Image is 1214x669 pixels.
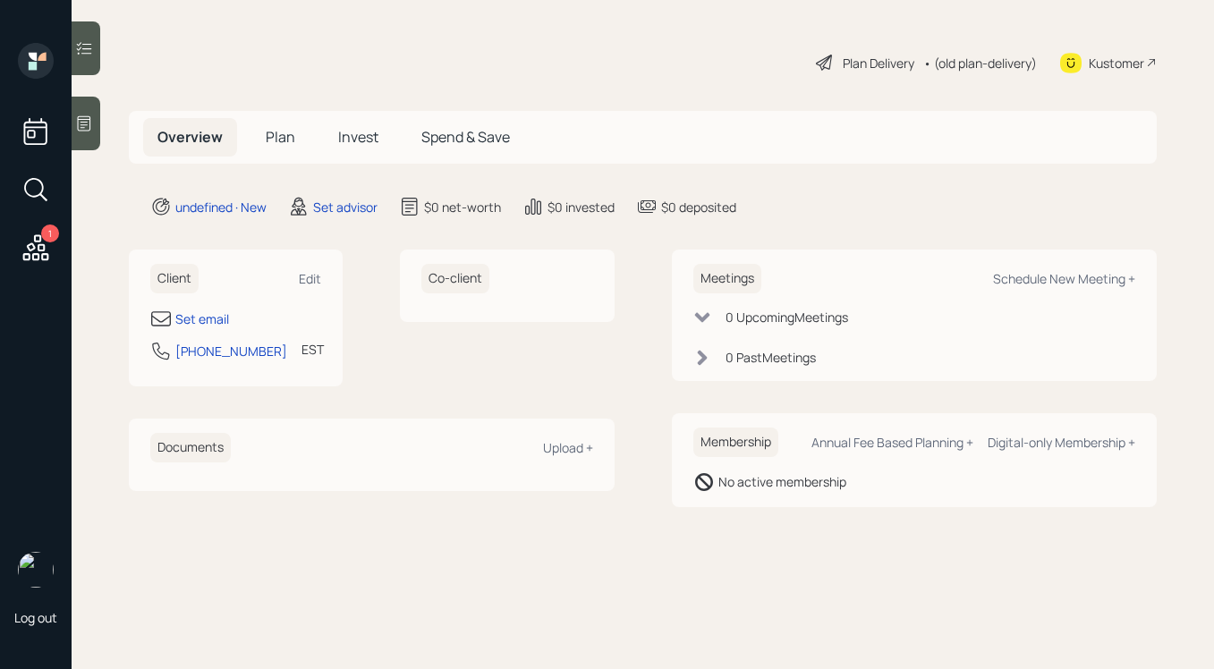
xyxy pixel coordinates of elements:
[41,224,59,242] div: 1
[157,127,223,147] span: Overview
[923,54,1037,72] div: • (old plan-delivery)
[338,127,378,147] span: Invest
[1089,54,1144,72] div: Kustomer
[150,264,199,293] h6: Client
[266,127,295,147] span: Plan
[726,308,848,326] div: 0 Upcoming Meeting s
[548,198,615,216] div: $0 invested
[175,309,229,328] div: Set email
[299,270,321,287] div: Edit
[726,348,816,367] div: 0 Past Meeting s
[424,198,501,216] div: $0 net-worth
[301,340,324,359] div: EST
[421,127,510,147] span: Spend & Save
[150,433,231,462] h6: Documents
[543,439,593,456] div: Upload +
[175,198,267,216] div: undefined · New
[661,198,736,216] div: $0 deposited
[811,434,973,451] div: Annual Fee Based Planning +
[175,342,287,360] div: [PHONE_NUMBER]
[313,198,378,216] div: Set advisor
[421,264,489,293] h6: Co-client
[18,552,54,588] img: robby-grisanti-headshot.png
[693,264,761,293] h6: Meetings
[14,609,57,626] div: Log out
[718,472,846,491] div: No active membership
[993,270,1135,287] div: Schedule New Meeting +
[988,434,1135,451] div: Digital-only Membership +
[843,54,914,72] div: Plan Delivery
[693,428,778,457] h6: Membership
